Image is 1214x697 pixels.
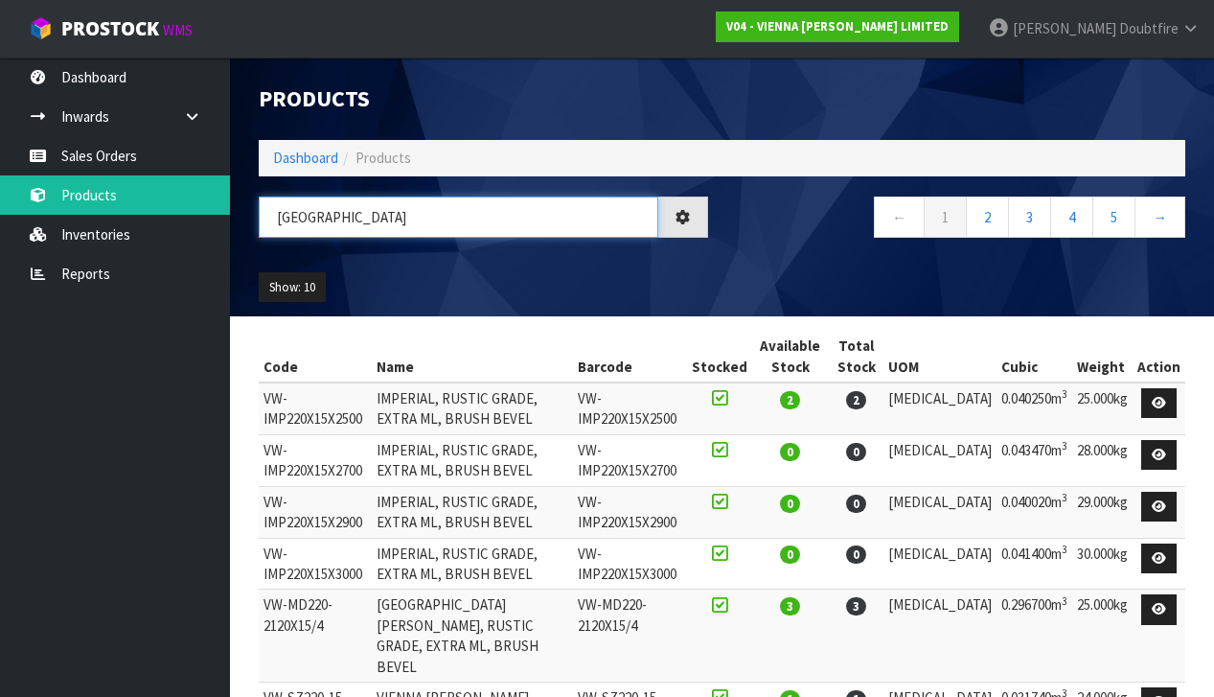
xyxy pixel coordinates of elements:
[573,590,686,683] td: VW-MD220-2120X15/4
[372,486,573,538] td: IMPERIAL, RUSTIC GRADE, EXTRA ML, BRUSH BEVEL
[1072,383,1133,434] td: 25.000kg
[780,443,800,461] span: 0
[883,538,996,590] td: [MEDICAL_DATA]
[1062,594,1067,608] sup: 3
[259,434,372,486] td: VW-IMP220X15X2700
[883,486,996,538] td: [MEDICAL_DATA]
[726,18,949,35] strong: V04 - VIENNA [PERSON_NAME] LIMITED
[372,434,573,486] td: IMPERIAL, RUSTIC GRADE, EXTRA ML, BRUSH BEVEL
[259,331,372,383] th: Code
[1119,19,1179,37] span: Doubtfire
[1072,538,1133,590] td: 30.000kg
[780,495,800,513] span: 0
[687,331,752,383] th: Stocked
[1062,491,1067,504] sup: 3
[846,546,866,564] span: 0
[846,495,866,513] span: 0
[996,538,1072,590] td: 0.041400m
[259,383,372,434] td: VW-IMP220X15X2500
[996,331,1072,383] th: Cubic
[1092,197,1135,238] a: 5
[846,443,866,461] span: 0
[259,86,708,111] h1: Products
[259,486,372,538] td: VW-IMP220X15X2900
[1013,19,1116,37] span: [PERSON_NAME]
[259,590,372,683] td: VW-MD220-2120X15/4
[874,197,925,238] a: ←
[1062,387,1067,401] sup: 3
[259,538,372,590] td: VW-IMP220X15X3000
[780,391,800,409] span: 2
[372,538,573,590] td: IMPERIAL, RUSTIC GRADE, EXTRA ML, BRUSH BEVEL
[573,538,686,590] td: VW-IMP220X15X3000
[372,590,573,683] td: [GEOGRAPHIC_DATA][PERSON_NAME], RUSTIC GRADE, EXTRA ML, BRUSH BEVEL
[737,197,1186,244] nav: Page navigation
[1072,486,1133,538] td: 29.000kg
[273,149,338,167] a: Dashboard
[163,21,193,39] small: WMS
[372,383,573,434] td: IMPERIAL, RUSTIC GRADE, EXTRA ML, BRUSH BEVEL
[996,383,1072,434] td: 0.040250m
[259,197,658,238] input: Search products
[752,331,829,383] th: Available Stock
[1008,197,1051,238] a: 3
[61,16,159,41] span: ProStock
[883,590,996,683] td: [MEDICAL_DATA]
[573,383,686,434] td: VW-IMP220X15X2500
[1133,331,1185,383] th: Action
[924,197,967,238] a: 1
[780,597,800,616] span: 3
[372,331,573,383] th: Name
[780,546,800,564] span: 0
[1072,434,1133,486] td: 28.000kg
[1050,197,1093,238] a: 4
[883,331,996,383] th: UOM
[829,331,883,383] th: Total Stock
[996,590,1072,683] td: 0.296700m
[883,383,996,434] td: [MEDICAL_DATA]
[259,272,326,303] button: Show: 10
[1062,543,1067,556] sup: 3
[1072,590,1133,683] td: 25.000kg
[966,197,1009,238] a: 2
[846,597,866,616] span: 3
[573,486,686,538] td: VW-IMP220X15X2900
[1134,197,1185,238] a: →
[355,149,411,167] span: Products
[573,331,686,383] th: Barcode
[846,391,866,409] span: 2
[1072,331,1133,383] th: Weight
[996,434,1072,486] td: 0.043470m
[29,16,53,40] img: cube-alt.png
[1062,439,1067,453] sup: 3
[883,434,996,486] td: [MEDICAL_DATA]
[996,486,1072,538] td: 0.040020m
[573,434,686,486] td: VW-IMP220X15X2700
